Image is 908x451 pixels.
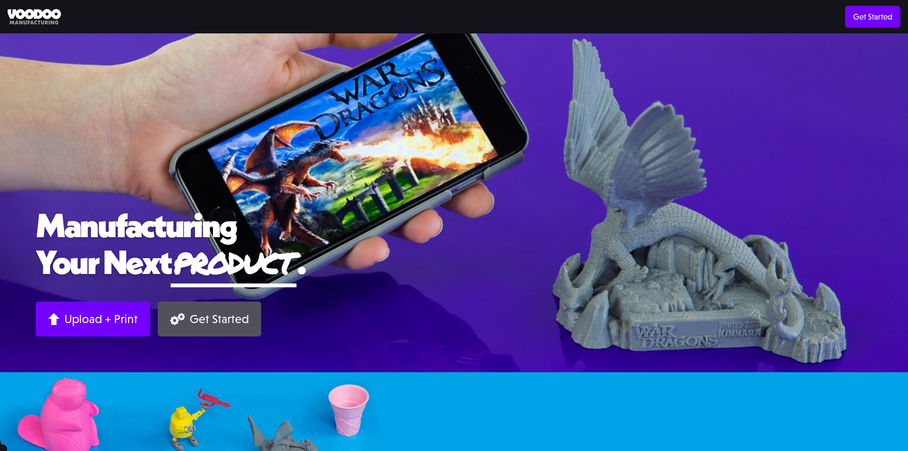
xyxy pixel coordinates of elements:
[190,312,249,326] div: Get Started
[36,207,872,287] h1: Manufacturing Your Next .
[48,313,60,325] img: Arrow up
[64,312,138,326] div: Upload + Print
[158,302,261,336] a: Get Started
[36,302,150,336] a: Upload + Print
[8,9,61,25] img: Voodoo Manufacturing logo
[845,6,900,28] a: Get Started
[171,241,296,283] span: product
[170,313,185,325] img: Gears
